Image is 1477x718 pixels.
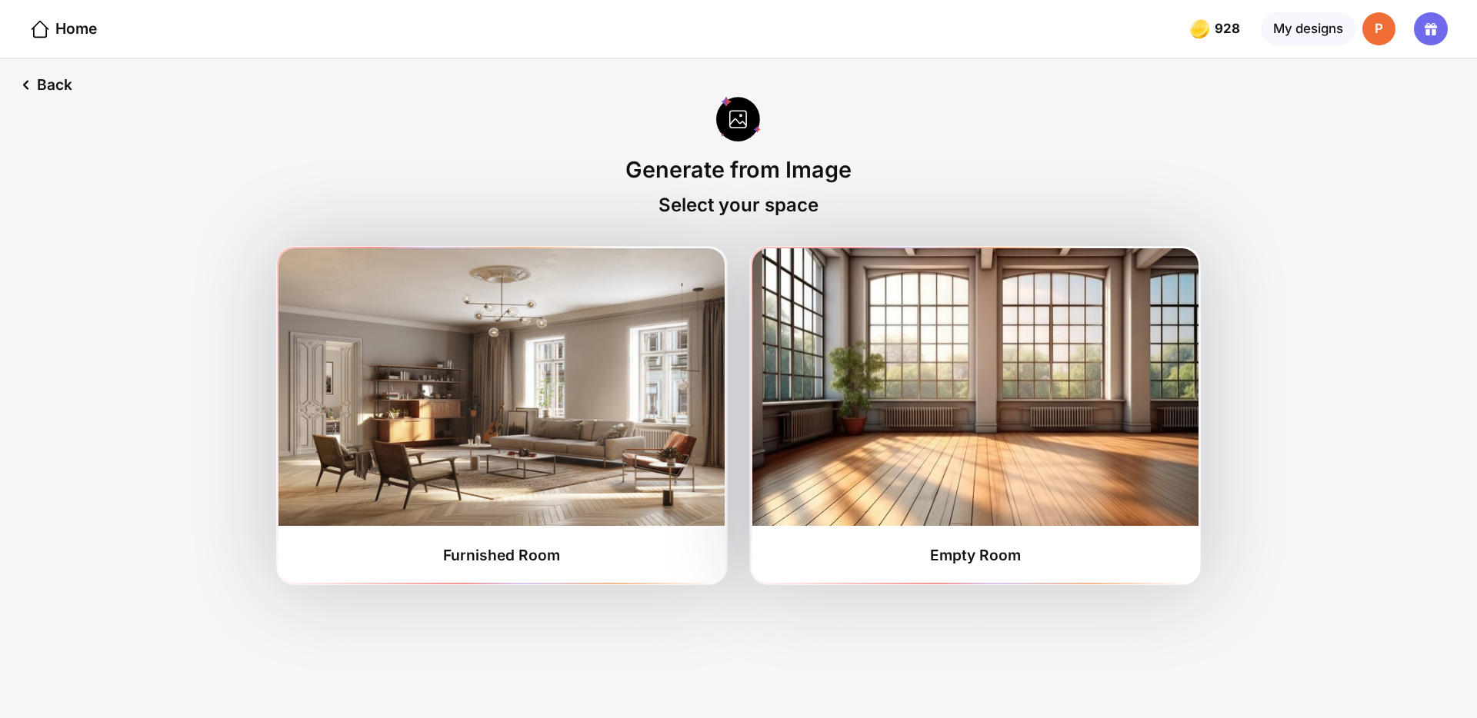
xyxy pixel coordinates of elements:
div: My designs [1262,12,1355,45]
div: Furnished Room [443,546,560,564]
img: furnishedRoom2.jpg [752,248,1199,526]
div: Select your space [658,194,819,216]
img: furnishedRoom1.jpg [278,248,725,526]
div: Home [29,18,97,41]
div: P [1362,12,1395,45]
div: Empty Room [930,546,1021,564]
span: 928 [1215,22,1243,36]
div: Generate from Image [625,156,852,183]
